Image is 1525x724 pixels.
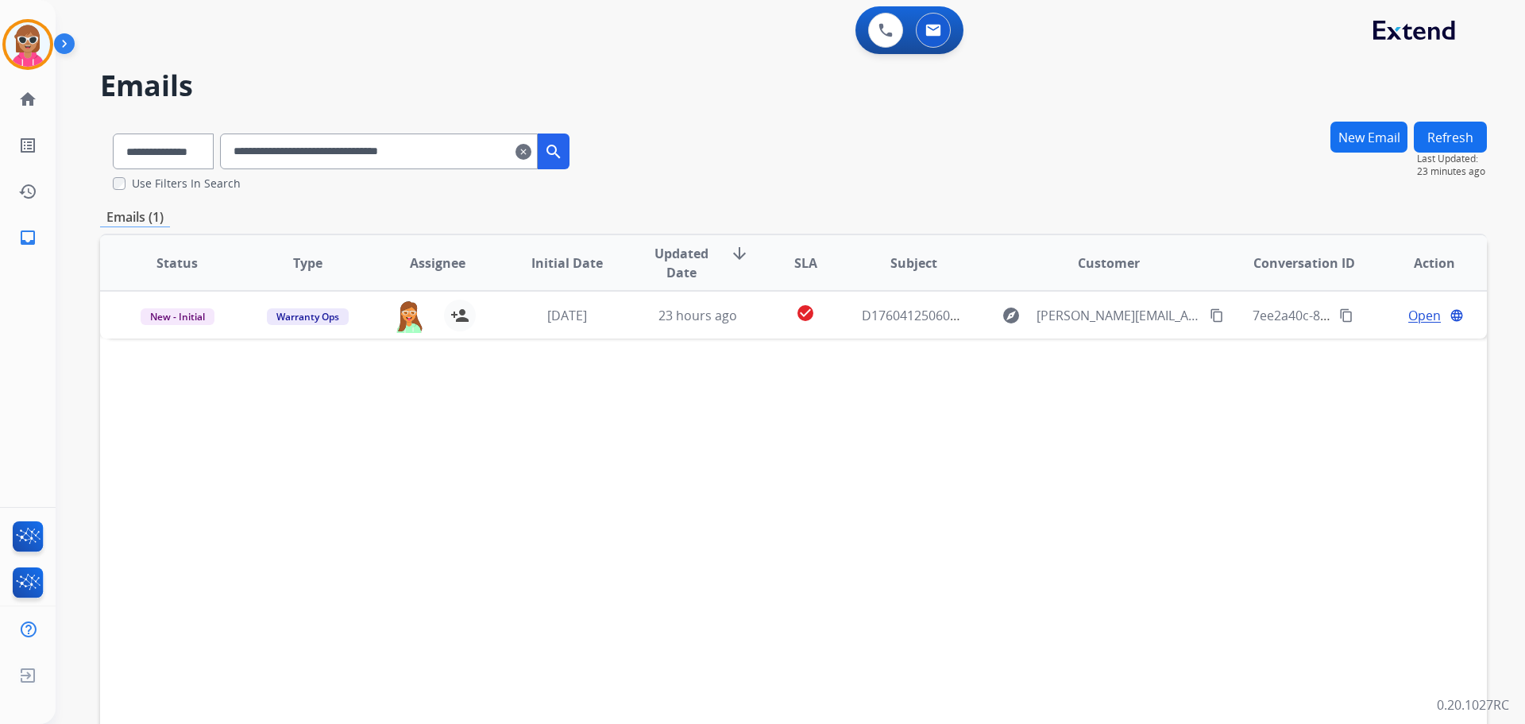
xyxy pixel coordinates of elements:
[515,142,531,161] mat-icon: clear
[1417,153,1487,165] span: Last Updated:
[1450,308,1464,323] mat-icon: language
[890,254,937,273] span: Subject
[18,90,37,109] mat-icon: home
[1408,306,1441,325] span: Open
[531,254,603,273] span: Initial Date
[796,304,815,323] mat-icon: check_circle
[1078,254,1140,273] span: Customer
[547,307,587,324] span: [DATE]
[1357,235,1487,291] th: Action
[293,254,322,273] span: Type
[1253,307,1495,324] span: 7ee2a40c-8d59-45b4-adc4-c25357b22f65
[862,307,993,324] span: D17604125060160924
[794,254,817,273] span: SLA
[100,70,1487,102] h2: Emails
[18,136,37,155] mat-icon: list_alt
[1002,306,1021,325] mat-icon: explore
[100,207,170,227] p: Emails (1)
[1210,308,1224,323] mat-icon: content_copy
[544,142,563,161] mat-icon: search
[18,228,37,247] mat-icon: inbox
[1417,165,1487,178] span: 23 minutes ago
[658,307,737,324] span: 23 hours ago
[1330,122,1407,153] button: New Email
[1339,308,1353,323] mat-icon: content_copy
[132,176,241,192] label: Use Filters In Search
[450,306,469,325] mat-icon: person_add
[1437,695,1509,714] p: 0.20.1027RC
[646,244,718,282] span: Updated Date
[1414,122,1487,153] button: Refresh
[730,244,749,263] mat-icon: arrow_downward
[1253,254,1355,273] span: Conversation ID
[6,22,50,67] img: avatar
[267,308,349,325] span: Warranty Ops
[1037,306,1200,325] span: [PERSON_NAME][EMAIL_ADDRESS][DOMAIN_NAME]
[141,308,214,325] span: New - Initial
[18,182,37,201] mat-icon: history
[410,254,465,273] span: Assignee
[393,300,425,333] img: agent-avatar
[156,254,198,273] span: Status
